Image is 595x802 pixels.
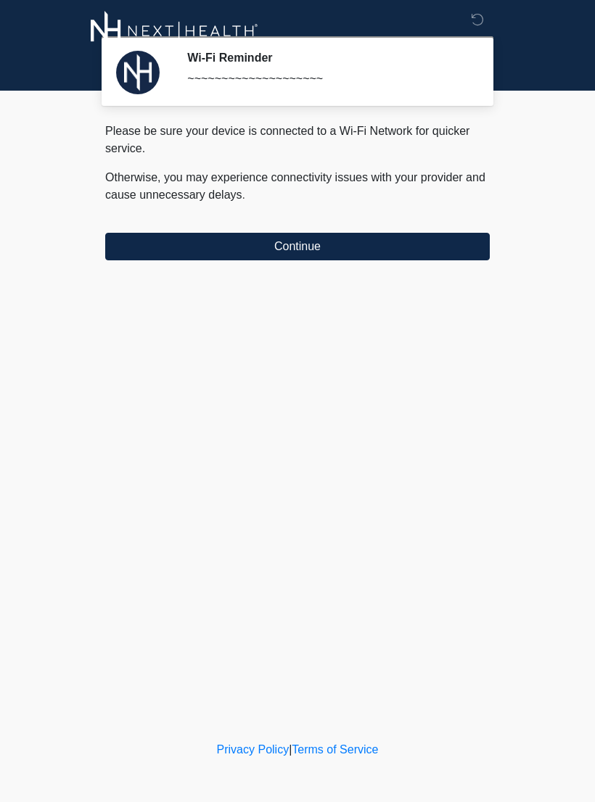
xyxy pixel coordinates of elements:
[105,169,490,204] p: Otherwise, you may experience connectivity issues with your provider and cause unnecessary delays
[292,743,378,756] a: Terms of Service
[289,743,292,756] a: |
[105,233,490,260] button: Continue
[105,123,490,157] p: Please be sure your device is connected to a Wi-Fi Network for quicker service.
[91,11,258,51] img: Next-Health Logo
[187,70,468,88] div: ~~~~~~~~~~~~~~~~~~~~
[116,51,160,94] img: Agent Avatar
[217,743,290,756] a: Privacy Policy
[242,189,245,201] span: .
